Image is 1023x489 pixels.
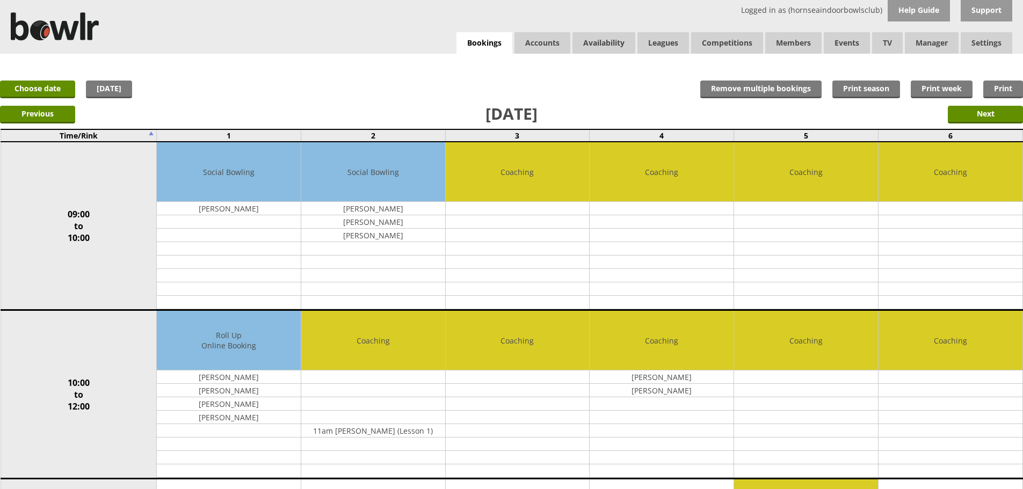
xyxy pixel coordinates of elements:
td: 09:00 to 10:00 [1,142,157,310]
td: 11am [PERSON_NAME] (Lesson 1) [301,424,445,437]
td: [PERSON_NAME] [301,215,445,229]
input: Remove multiple bookings [700,81,822,98]
td: [PERSON_NAME] [590,384,734,397]
a: Print [983,81,1023,98]
a: Print week [911,81,973,98]
a: Events [824,32,870,54]
td: [PERSON_NAME] [157,411,301,424]
td: 3 [445,129,590,142]
td: Roll Up Online Booking [157,311,301,370]
span: Members [765,32,822,54]
td: Coaching [590,311,734,370]
td: 10:00 to 12:00 [1,310,157,479]
td: 4 [590,129,734,142]
span: Settings [961,32,1012,54]
a: Availability [572,32,635,54]
span: Accounts [514,32,570,54]
td: Coaching [446,311,590,370]
td: [PERSON_NAME] [157,202,301,215]
a: Print season [832,81,900,98]
input: Next [948,106,1023,123]
td: [PERSON_NAME] [157,397,301,411]
td: Social Bowling [157,142,301,202]
td: 2 [301,129,445,142]
a: Bookings [456,32,512,54]
a: Leagues [637,32,689,54]
td: 6 [878,129,1022,142]
td: [PERSON_NAME] [590,370,734,384]
span: TV [872,32,903,54]
td: Social Bowling [301,142,445,202]
td: Coaching [301,311,445,370]
td: [PERSON_NAME] [157,384,301,397]
td: Coaching [590,142,734,202]
td: 1 [157,129,301,142]
a: [DATE] [86,81,132,98]
td: Coaching [879,311,1022,370]
td: [PERSON_NAME] [157,370,301,384]
td: Coaching [446,142,590,202]
td: 5 [734,129,879,142]
td: Time/Rink [1,129,157,142]
td: Coaching [734,311,878,370]
td: Coaching [734,142,878,202]
span: Manager [905,32,959,54]
td: [PERSON_NAME] [301,202,445,215]
td: [PERSON_NAME] [301,229,445,242]
td: Coaching [879,142,1022,202]
a: Competitions [691,32,763,54]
